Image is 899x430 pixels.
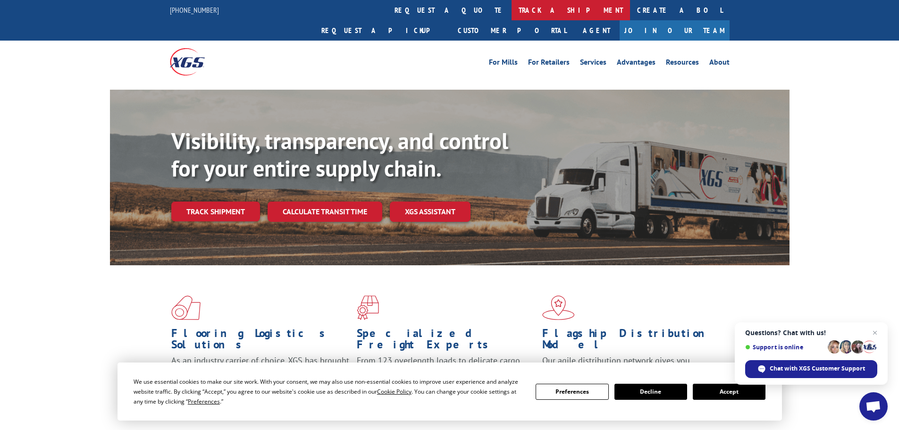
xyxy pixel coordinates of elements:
a: Advantages [617,59,655,69]
a: XGS ASSISTANT [390,202,471,222]
img: xgs-icon-flagship-distribution-model-red [542,295,575,320]
span: Our agile distribution network gives you nationwide inventory management on demand. [542,355,716,377]
div: We use essential cookies to make our site work. With your consent, we may also use non-essential ... [134,377,524,406]
img: xgs-icon-focused-on-flooring-red [357,295,379,320]
div: Chat with XGS Customer Support [745,360,877,378]
a: Join Our Team [620,20,730,41]
div: Open chat [859,392,888,421]
h1: Flagship Distribution Model [542,328,721,355]
span: Chat with XGS Customer Support [770,364,865,373]
span: Support is online [745,344,824,351]
a: Agent [573,20,620,41]
button: Decline [614,384,687,400]
b: Visibility, transparency, and control for your entire supply chain. [171,126,508,183]
span: As an industry carrier of choice, XGS has brought innovation and dedication to flooring logistics... [171,355,349,388]
a: Request a pickup [314,20,451,41]
a: Services [580,59,606,69]
a: About [709,59,730,69]
a: Track shipment [171,202,260,221]
p: From 123 overlength loads to delicate cargo, our experienced staff knows the best way to move you... [357,355,535,397]
span: Preferences [188,397,220,405]
span: Questions? Chat with us! [745,329,877,337]
span: Cookie Policy [377,388,412,396]
button: Preferences [536,384,608,400]
h1: Specialized Freight Experts [357,328,535,355]
a: Resources [666,59,699,69]
a: For Mills [489,59,518,69]
button: Accept [693,384,765,400]
a: Customer Portal [451,20,573,41]
span: Close chat [869,327,881,338]
div: Cookie Consent Prompt [118,363,782,421]
a: Calculate transit time [268,202,382,222]
img: xgs-icon-total-supply-chain-intelligence-red [171,295,201,320]
a: [PHONE_NUMBER] [170,5,219,15]
a: For Retailers [528,59,570,69]
h1: Flooring Logistics Solutions [171,328,350,355]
